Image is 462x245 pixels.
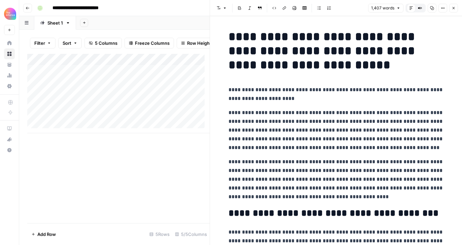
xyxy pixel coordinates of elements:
[34,16,76,30] a: Sheet 1
[37,231,56,238] span: Add Row
[4,70,15,81] a: Usage
[95,40,117,46] span: 5 Columns
[177,38,216,48] button: Row Height
[4,134,14,144] div: What's new?
[4,5,15,22] button: Workspace: Alliance
[4,38,15,48] a: Home
[135,40,170,46] span: Freeze Columns
[4,59,15,70] a: Your Data
[4,145,15,155] button: Help + Support
[147,229,172,240] div: 5 Rows
[4,8,16,20] img: Alliance Logo
[58,38,82,48] button: Sort
[125,38,174,48] button: Freeze Columns
[187,40,211,46] span: Row Height
[4,134,15,145] button: What's new?
[368,4,403,12] button: 1,407 words
[4,123,15,134] a: AirOps Academy
[47,20,63,26] div: Sheet 1
[4,48,15,59] a: Browse
[4,81,15,92] a: Settings
[172,229,210,240] div: 5/5 Columns
[84,38,122,48] button: 5 Columns
[30,38,56,48] button: Filter
[27,229,60,240] button: Add Row
[63,40,71,46] span: Sort
[371,5,394,11] span: 1,407 words
[34,40,45,46] span: Filter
